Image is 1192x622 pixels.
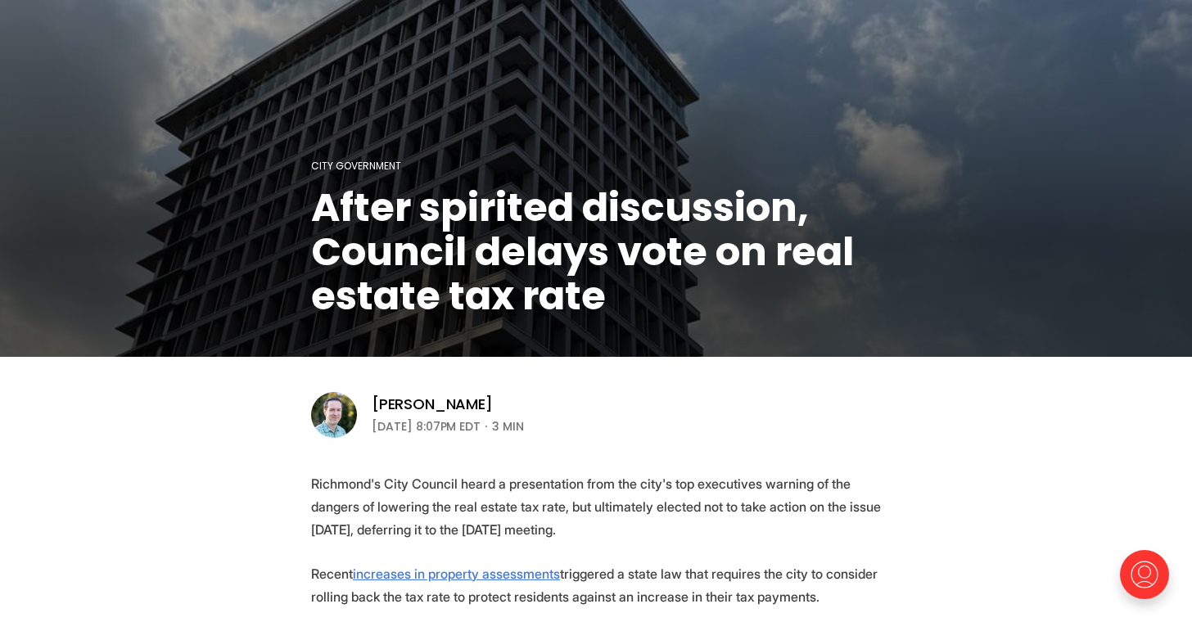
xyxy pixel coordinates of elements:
iframe: portal-trigger [1106,542,1192,622]
p: Richmond's City Council heard a presentation from the city's top executives warning of the danger... [311,472,881,541]
h1: After spirited discussion, Council delays vote on real estate tax rate [311,186,881,318]
p: Recent triggered a state law that requires the city to consider rolling back the tax rate to prot... [311,562,881,608]
time: [DATE] 8:07PM EDT [372,417,481,436]
a: [PERSON_NAME] [372,394,493,414]
img: Michael Phillips [311,392,357,438]
a: increases in property assessments [353,566,560,582]
a: City Government [311,159,401,173]
span: 3 min [492,417,524,436]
